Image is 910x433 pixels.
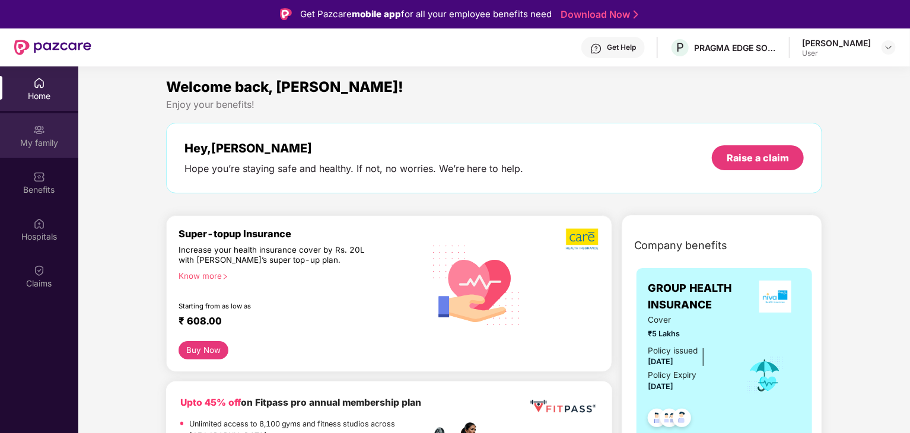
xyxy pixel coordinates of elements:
div: Policy issued [648,345,698,357]
span: Cover [648,314,730,326]
div: [PERSON_NAME] [802,37,871,49]
a: Download Now [561,8,635,21]
b: on Fitpass pro annual membership plan [180,397,421,408]
img: b5dec4f62d2307b9de63beb79f102df3.png [566,228,600,250]
span: Welcome back, [PERSON_NAME]! [166,78,403,95]
button: Buy Now [179,341,229,359]
img: svg+xml;base64,PHN2ZyBpZD0iQ2xhaW0iIHhtbG5zPSJodHRwOi8vd3d3LnczLm9yZy8yMDAwL3N2ZyIgd2lkdGg9IjIwIi... [33,265,45,276]
img: Stroke [634,8,638,21]
img: svg+xml;base64,PHN2ZyBpZD0iRHJvcGRvd24tMzJ4MzIiIHhtbG5zPSJodHRwOi8vd3d3LnczLm9yZy8yMDAwL3N2ZyIgd2... [884,43,893,52]
span: right [222,273,228,280]
span: Company benefits [634,237,728,254]
span: [DATE] [648,382,674,391]
img: svg+xml;base64,PHN2ZyB3aWR0aD0iMjAiIGhlaWdodD0iMjAiIHZpZXdCb3g9IjAgMCAyMCAyMCIgZmlsbD0ibm9uZSIgeG... [33,124,45,136]
span: ₹5 Lakhs [648,328,730,340]
b: Upto 45% off [180,397,241,408]
div: Know more [179,271,417,279]
span: GROUP HEALTH INSURANCE [648,280,750,314]
img: insurerLogo [759,281,791,313]
div: Increase your health insurance cover by Rs. 20L with [PERSON_NAME]’s super top-up plan. [179,245,373,266]
img: Logo [280,8,292,20]
img: svg+xml;base64,PHN2ZyB4bWxucz0iaHR0cDovL3d3dy53My5vcmcvMjAwMC9zdmciIHhtbG5zOnhsaW5rPSJodHRwOi8vd3... [424,231,530,338]
div: Super-topup Insurance [179,228,424,240]
div: PRAGMA EDGE SOFTWARE SERVICES PRIVATE LIMITED [694,42,777,53]
img: svg+xml;base64,PHN2ZyBpZD0iSG9zcGl0YWxzIiB4bWxucz0iaHR0cDovL3d3dy53My5vcmcvMjAwMC9zdmciIHdpZHRoPS... [33,218,45,230]
div: Hey, [PERSON_NAME] [184,141,524,155]
span: P [676,40,684,55]
div: Enjoy your benefits! [166,98,823,111]
div: Get Help [607,43,636,52]
div: Starting from as low as [179,302,374,310]
img: fppp.png [528,396,597,418]
div: User [802,49,871,58]
div: Get Pazcare for all your employee benefits need [300,7,552,21]
strong: mobile app [352,8,401,20]
div: ₹ 608.00 [179,315,412,329]
div: Policy Expiry [648,369,697,381]
img: svg+xml;base64,PHN2ZyBpZD0iSGVscC0zMngzMiIgeG1sbnM9Imh0dHA6Ly93d3cudzMub3JnLzIwMDAvc3ZnIiB3aWR0aD... [590,43,602,55]
img: svg+xml;base64,PHN2ZyBpZD0iQmVuZWZpdHMiIHhtbG5zPSJodHRwOi8vd3d3LnczLm9yZy8yMDAwL3N2ZyIgd2lkdGg9Ij... [33,171,45,183]
span: [DATE] [648,357,674,366]
div: Raise a claim [727,151,789,164]
div: Hope you’re staying safe and healthy. If not, no worries. We’re here to help. [184,163,524,175]
img: New Pazcare Logo [14,40,91,55]
img: icon [746,356,784,395]
img: svg+xml;base64,PHN2ZyBpZD0iSG9tZSIgeG1sbnM9Imh0dHA6Ly93d3cudzMub3JnLzIwMDAvc3ZnIiB3aWR0aD0iMjAiIG... [33,77,45,89]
